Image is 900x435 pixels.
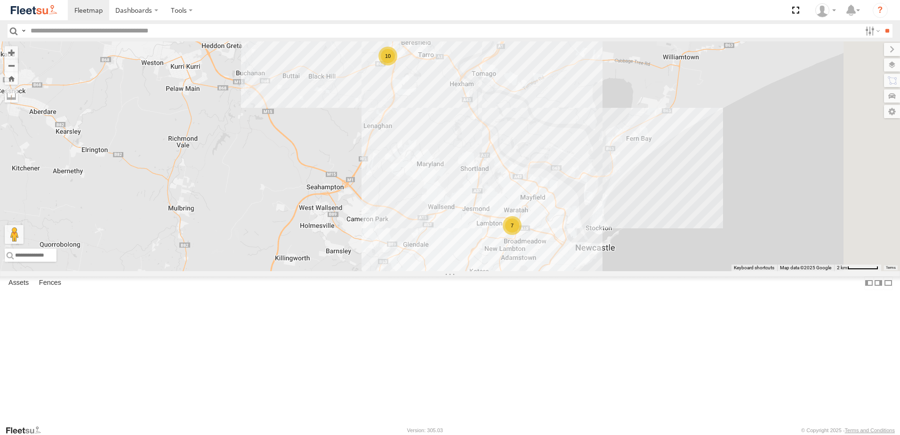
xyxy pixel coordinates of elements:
[884,276,893,290] label: Hide Summary Table
[780,265,831,270] span: Map data ©2025 Google
[4,276,33,290] label: Assets
[5,225,24,244] button: Drag Pegman onto the map to open Street View
[503,216,522,235] div: 7
[845,427,895,433] a: Terms and Conditions
[801,427,895,433] div: © Copyright 2025 -
[834,265,881,271] button: Map Scale: 2 km per 62 pixels
[378,47,397,65] div: 10
[812,3,839,17] div: James Cullen
[5,59,18,72] button: Zoom out
[20,24,27,38] label: Search Query
[864,276,874,290] label: Dock Summary Table to the Left
[874,276,883,290] label: Dock Summary Table to the Right
[5,89,18,103] label: Measure
[734,265,774,271] button: Keyboard shortcuts
[9,4,58,16] img: fleetsu-logo-horizontal.svg
[873,3,888,18] i: ?
[5,46,18,59] button: Zoom in
[5,426,48,435] a: Visit our Website
[407,427,443,433] div: Version: 305.03
[837,265,847,270] span: 2 km
[5,72,18,85] button: Zoom Home
[884,105,900,118] label: Map Settings
[886,266,896,270] a: Terms
[34,276,66,290] label: Fences
[861,24,882,38] label: Search Filter Options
